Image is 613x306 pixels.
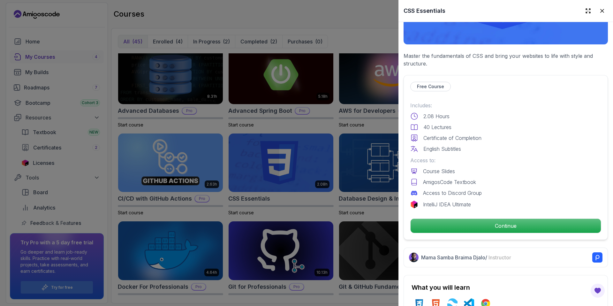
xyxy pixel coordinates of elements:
[423,201,471,208] p: IntelliJ IDEA Ultimate
[410,157,601,164] p: Access to:
[590,283,605,298] button: Open Feedback Button
[412,283,600,292] h2: What you will learn
[423,134,481,142] p: Certificate of Completion
[582,5,594,17] button: Expand drawer
[423,189,482,197] p: Access to Discord Group
[488,254,511,261] span: Instructor
[411,219,601,233] p: Continue
[409,253,419,262] img: Nelson Djalo
[421,254,511,261] p: Mama Samba Braima Djalo /
[404,52,608,67] p: Master the fundamentals of CSS and bring your websites to life with style and structure.
[423,178,476,186] p: AmigosCode Textbook
[423,123,451,131] p: 40 Lectures
[423,167,455,175] p: Course Slides
[417,83,444,90] p: Free Course
[410,201,418,208] img: jetbrains logo
[404,6,445,15] h2: CSS Essentials
[423,112,450,120] p: 2.08 Hours
[410,102,601,109] p: Includes:
[423,145,461,153] p: English Subtitles
[410,218,601,233] button: Continue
